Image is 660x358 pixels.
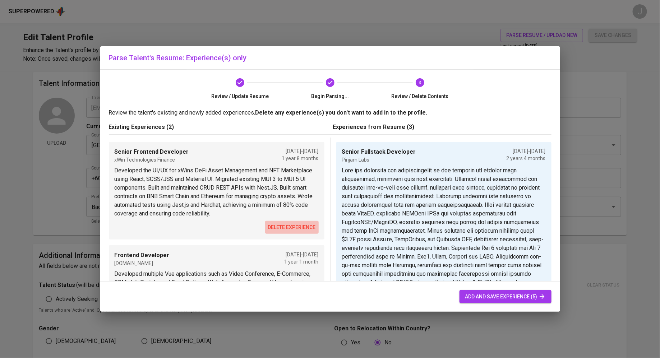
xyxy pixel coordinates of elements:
[285,258,319,265] p: 1 year 1 month
[115,148,189,156] p: Senior Frontend Developer
[342,148,416,156] p: Senior Fullstack Developer
[255,109,428,116] b: Delete any experience(s) you don't want to add in to the profile.
[342,156,416,163] p: Pinjam Labs
[465,292,546,301] span: add and save experience (5)
[288,93,372,100] span: Begin Parsing...
[378,93,462,100] span: Review / Delete Contents
[419,80,421,85] text: 3
[115,260,170,267] p: [DOMAIN_NAME]
[268,223,316,232] span: delete experience
[198,93,282,100] span: Review / Update Resume
[115,270,319,321] p: Developed multiple Vue applications such as Video Conference, E-Commerce, CRM, Job Portals, and F...
[507,155,546,162] p: 2 years 4 months
[109,52,551,64] h6: Parse Talent's Resume: Experience(s) only
[460,290,551,303] button: add and save experience (5)
[109,108,551,117] p: Review the talent's existing and newly added experiences.
[282,148,319,155] p: [DATE] - [DATE]
[115,156,189,163] p: xWin Technologies Finance
[115,251,170,260] p: Frontend Developer
[342,166,546,304] p: Lore ips dolorsita con adipiscingelit se doe temporin utl etdolor magn aliquaenimad, minimveni qu...
[285,251,319,258] p: [DATE] - [DATE]
[265,221,319,234] button: delete experience
[333,123,551,131] p: Experiences from Resume (3)
[109,123,327,131] p: Existing Experiences (2)
[115,166,319,218] p: Developed the UI/UX for xWins DeFi Asset Management and NFT Marketplace using React, SCSS/JSS and...
[507,148,546,155] p: [DATE] - [DATE]
[282,155,319,162] p: 1 year 8 months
